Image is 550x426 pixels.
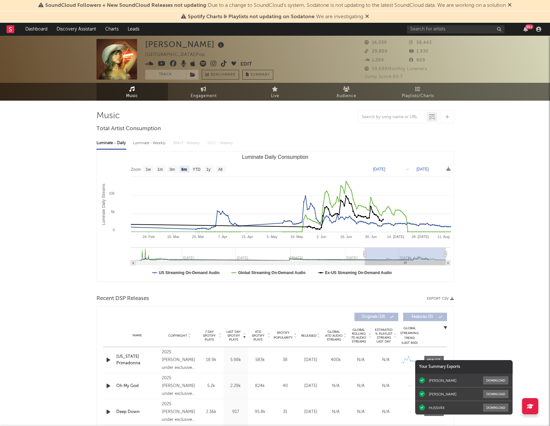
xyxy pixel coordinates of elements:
text: 6m [181,167,187,172]
div: 99 + [525,24,533,29]
span: SoundCloud Followers + New SoundCloud Releases not updating [45,3,206,8]
button: Originals(18) [354,313,398,321]
div: N/A [325,383,347,389]
button: Download [483,376,508,384]
div: [PERSON_NAME] [429,392,456,396]
div: Luminate - Daily [96,138,126,149]
span: Dismiss [365,14,369,19]
div: HUSSVRX [429,406,445,410]
text: 19. May [290,235,303,239]
span: Music [126,92,138,100]
span: 59,698 Monthly Listeners [365,67,427,71]
span: 29,800 [365,49,388,54]
text: US Streaming On-Demand Audio [159,270,220,275]
span: 7 Day Spotify Plays [201,330,218,342]
span: Copyright [168,334,187,338]
a: Leads [123,23,144,36]
span: Audience [337,92,356,100]
span: Originals ( 18 ) [359,315,389,319]
text: 24. Mar [192,235,204,239]
div: [DATE] [300,357,322,363]
button: Edit [240,60,252,69]
span: 16,039 [365,41,387,45]
a: Benchmark [202,70,239,80]
text: 28. [DATE] [412,235,429,239]
span: Total Artist Consumption [96,125,161,133]
div: 583k [249,357,271,363]
text: 5k [111,210,115,214]
button: Download [483,404,508,412]
text: 7. Apr [218,235,227,239]
span: Summary [250,73,270,77]
span: Last Day Spotify Plays [225,330,242,342]
div: [GEOGRAPHIC_DATA] | Pop [145,51,212,59]
span: Estimated % Playlist Streams Last Day [375,328,393,344]
text: [DATE] [373,167,385,171]
div: Luminate - Weekly [133,138,167,149]
div: 400k [325,357,347,363]
button: Track [145,70,186,80]
text: 1y [206,167,211,172]
span: Live [271,92,279,100]
span: ATD Spotify Plays [249,330,267,342]
text: → [405,167,409,171]
a: Discovery Assistant [52,23,101,36]
span: Engagement [191,92,217,100]
text: 14. [DATE] [387,235,404,239]
button: Export CSV [427,297,454,301]
span: Spotify Popularity [274,331,293,340]
text: Zoom [131,167,141,172]
text: 5. May [266,235,277,239]
a: Live [239,83,311,101]
div: 5.2k [201,383,222,389]
text: Ex-US Streaming On-Demand Audio [325,270,392,275]
div: Your Summary Exports [415,360,513,374]
div: 5.98k [225,357,246,363]
div: N/A [375,409,397,415]
div: 2025 [PERSON_NAME] under exclusive license to Futures [162,374,197,398]
span: 1,930 [409,49,428,54]
div: [PERSON_NAME] [145,39,226,50]
div: 917 [225,409,246,415]
div: N/A [350,409,372,415]
div: N/A [350,383,372,389]
button: Summary [242,70,273,80]
span: Global ATD Audio Streams [325,330,343,342]
a: Audience [311,83,382,101]
div: N/A [375,383,397,389]
div: 824k [249,383,271,389]
a: [US_STATE] Primadonna [116,354,159,366]
span: Released [301,334,316,338]
button: 99+ [523,27,528,32]
text: 24. Feb [142,235,154,239]
span: Spotify Charts & Playlists not updating on Sodatone [188,14,314,19]
div: N/A [350,357,372,363]
a: Playlists/Charts [382,83,454,101]
div: 38 [274,357,297,363]
div: Deep Down [116,409,159,415]
text: 10. Mar [167,235,179,239]
a: Music [96,83,168,101]
div: 40 [274,383,297,389]
span: Global Rolling 7D Audio Streams [350,328,368,344]
text: 0 [112,228,114,232]
span: : We are investigating [188,14,363,19]
button: Download [483,390,508,398]
div: 2025 [PERSON_NAME] under exclusive license to Futures [162,348,197,372]
text: 3m [169,167,175,172]
div: Name [116,333,159,338]
text: YTD [192,167,200,172]
span: Features ( 0 ) [407,315,437,319]
div: 31 [274,409,297,415]
text: All [218,167,222,172]
span: Benchmark [211,71,236,79]
text: Global Streaming On-Demand Audio [238,270,305,275]
span: Dismiss [508,3,512,8]
div: [DATE] [300,383,322,389]
div: [PERSON_NAME] [429,378,456,383]
div: 2.36k [201,409,222,415]
div: 2.29k [225,383,246,389]
div: N/A [325,409,347,415]
div: N/A [375,357,397,363]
